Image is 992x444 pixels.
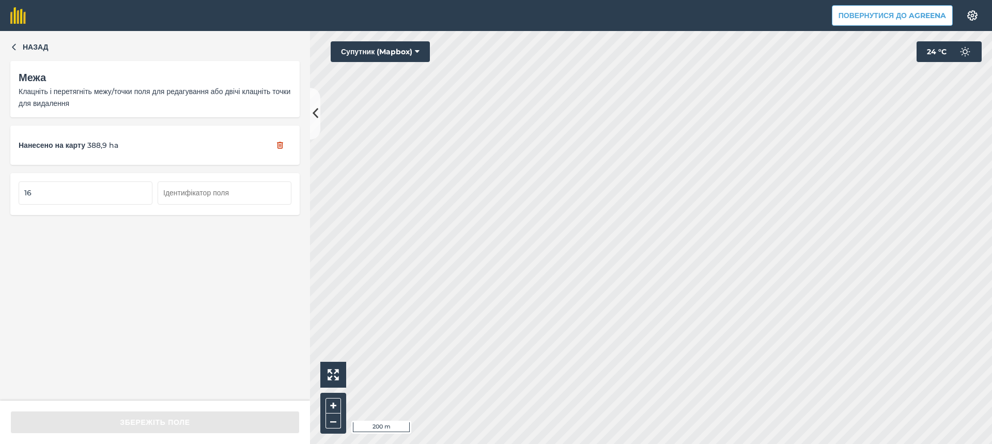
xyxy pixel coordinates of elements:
img: A cog icon [966,10,979,21]
input: Назва поля [19,181,152,204]
button: Супутник (Mapbox) [331,41,430,62]
img: Four arrows, one pointing top left, one top right, one bottom right and the last bottom left [328,369,339,380]
div: Межа [19,69,291,86]
button: + [326,398,341,414]
button: Назад [10,41,49,53]
button: 24 °C [917,41,982,62]
span: 388,9 ha [87,140,118,151]
button: – [326,414,341,428]
span: Клацніть і перетягніть межу/точки поля для редагування або двічі клацніть точки для видалення [19,87,290,108]
img: fieldmargin Логотип [10,7,26,24]
button: ЗБЕРЕЖІТЬ ПОЛЕ [10,411,300,434]
button: Повернутися до Agreena [832,5,953,26]
span: Назад [23,41,49,53]
img: svg+xml;base64,PD94bWwgdmVyc2lvbj0iMS4wIiBlbmNvZGluZz0idXRmLTgiPz4KPCEtLSBHZW5lcmF0b3I6IEFkb2JlIE... [955,41,975,62]
input: Ідентифікатор поля [158,181,291,204]
span: Нанесено на карту [19,140,85,151]
span: 24 ° C [927,41,947,62]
